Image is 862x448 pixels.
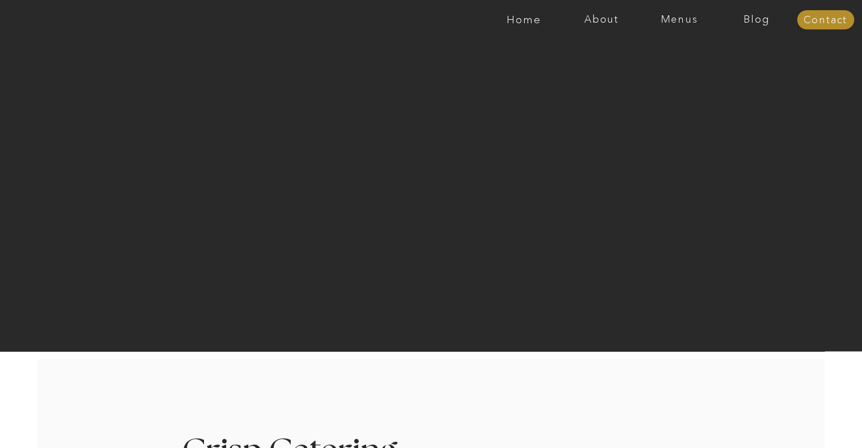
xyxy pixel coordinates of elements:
a: Menus [640,14,718,25]
a: About [563,14,640,25]
a: Home [485,14,563,25]
a: Contact [797,15,854,26]
a: Blog [718,14,796,25]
